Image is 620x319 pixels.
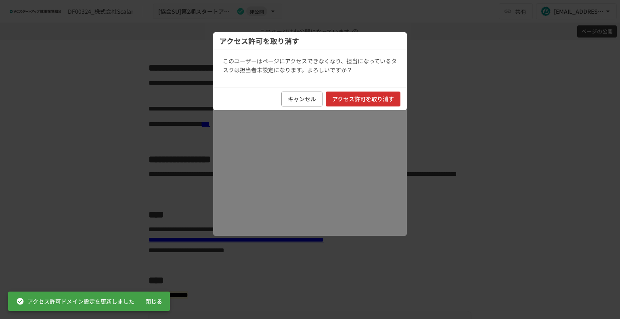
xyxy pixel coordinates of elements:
div: アクセス許可を取り消す [213,32,407,50]
button: キャンセル [281,92,323,106]
p: このユーザーはページにアクセスできなくなり、担当になっているタスクは担当者未設定になります。よろしいですか？ [223,56,397,75]
button: アクセス許可を取り消す [326,92,400,106]
div: アクセス許可ドメイン設定を更新しました [16,294,134,309]
button: 閉じる [141,294,167,309]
